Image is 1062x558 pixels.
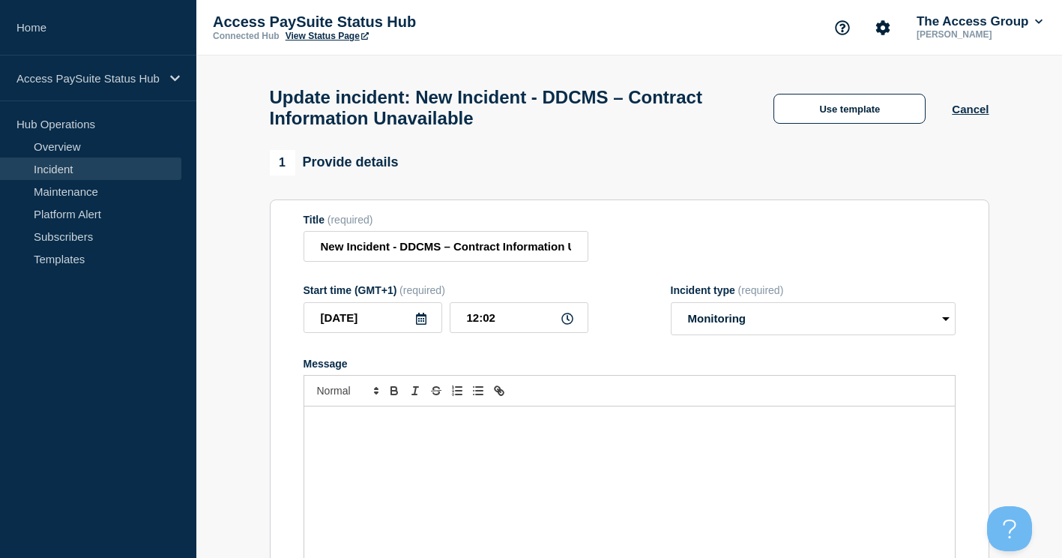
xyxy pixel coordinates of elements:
p: Access PaySuite Status Hub [16,72,160,85]
button: Toggle strikethrough text [426,382,447,400]
iframe: Help Scout Beacon - Open [987,506,1032,551]
select: Incident type [671,302,956,335]
button: Toggle bulleted list [468,382,489,400]
input: Title [304,231,588,262]
span: Font size [310,382,384,400]
p: Connected Hub [213,31,280,41]
button: Toggle italic text [405,382,426,400]
div: Start time (GMT+1) [304,284,588,296]
button: Toggle ordered list [447,382,468,400]
span: (required) [328,214,373,226]
span: (required) [399,284,445,296]
input: HH:MM [450,302,588,333]
p: Access PaySuite Status Hub [213,13,513,31]
h1: Update incident: New Incident - DDCMS – Contract Information Unavailable [270,87,748,129]
span: 1 [270,150,295,175]
p: [PERSON_NAME] [914,29,1046,40]
button: The Access Group [914,14,1046,29]
button: Toggle link [489,382,510,400]
button: Cancel [952,103,989,115]
button: Toggle bold text [384,382,405,400]
button: Account settings [867,12,899,43]
span: (required) [738,284,784,296]
button: Use template [773,94,926,124]
div: Message [304,358,956,370]
div: Provide details [270,150,399,175]
input: YYYY-MM-DD [304,302,442,333]
div: Incident type [671,284,956,296]
div: Title [304,214,588,226]
a: View Status Page [286,31,369,41]
button: Support [827,12,858,43]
